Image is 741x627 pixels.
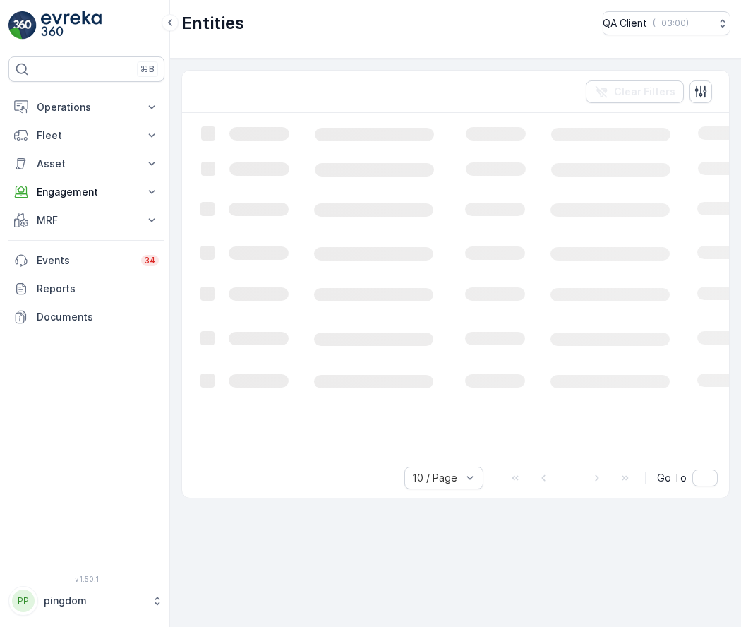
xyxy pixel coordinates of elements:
img: logo [8,11,37,40]
button: Fleet [8,121,164,150]
a: Events34 [8,246,164,275]
button: Clear Filters [586,80,684,103]
span: v 1.50.1 [8,575,164,583]
p: ⌘B [140,64,155,75]
p: Operations [37,100,136,114]
p: MRF [37,213,136,227]
p: Documents [37,310,159,324]
a: Documents [8,303,164,331]
div: PP [12,590,35,612]
button: PPpingdom [8,586,164,616]
p: Events [37,253,133,268]
button: Operations [8,93,164,121]
p: 34 [144,255,156,266]
p: Engagement [37,185,136,199]
button: Engagement [8,178,164,206]
button: Asset [8,150,164,178]
p: QA Client [603,16,647,30]
p: Fleet [37,129,136,143]
button: MRF [8,206,164,234]
p: Reports [37,282,159,296]
span: Go To [657,471,687,485]
p: Clear Filters [614,85,675,99]
p: pingdom [44,594,145,608]
p: Entities [181,12,244,35]
img: logo_light-DOdMpM7g.png [41,11,102,40]
button: QA Client(+03:00) [603,11,730,35]
p: ( +03:00 ) [653,18,689,29]
a: Reports [8,275,164,303]
p: Asset [37,157,136,171]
